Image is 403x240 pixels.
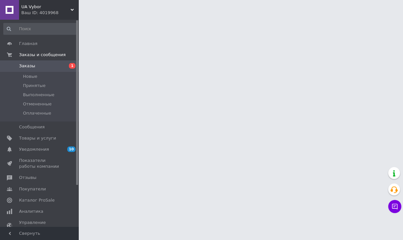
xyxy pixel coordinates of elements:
[23,83,46,89] span: Принятые
[21,10,79,16] div: Ваш ID: 4019968
[3,23,77,35] input: Поиск
[19,63,35,69] span: Заказы
[67,146,75,152] span: 10
[19,124,45,130] span: Сообщения
[19,52,66,58] span: Заказы и сообщения
[19,220,61,231] span: Управление сайтом
[19,158,61,169] span: Показатели работы компании
[23,74,37,79] span: Новые
[19,208,43,214] span: Аналитика
[69,63,75,69] span: 1
[23,110,51,116] span: Оплаченные
[19,41,37,47] span: Главная
[19,175,36,181] span: Отзывы
[21,4,71,10] span: UA Vybor
[19,146,49,152] span: Уведомления
[19,197,54,203] span: Каталог ProSale
[23,92,54,98] span: Выполненные
[388,200,401,213] button: Чат с покупателем
[19,135,56,141] span: Товары и услуги
[23,101,52,107] span: Отмененные
[19,186,46,192] span: Покупатели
